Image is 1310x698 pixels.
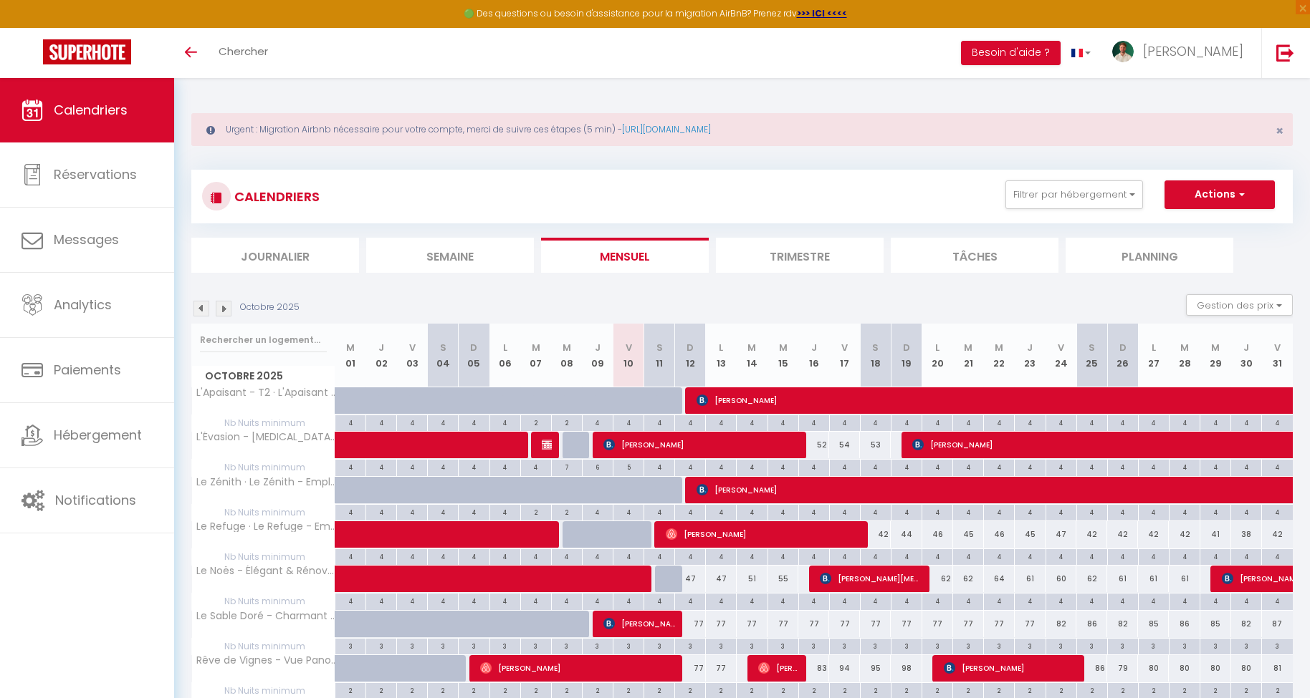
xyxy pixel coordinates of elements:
[953,549,983,563] div: 4
[1276,125,1283,137] button: Close
[984,566,1015,592] div: 64
[191,113,1293,146] div: Urgent : Migration Airbnb nécessaire pour votre compte, merci de suivre ces étapes (5 min) -
[1046,521,1076,548] div: 47
[675,593,705,607] div: 4
[521,415,551,429] div: 2
[1169,566,1200,592] div: 61
[829,432,860,458] div: 54
[613,505,644,518] div: 4
[768,505,798,518] div: 4
[706,566,737,592] div: 47
[409,341,416,354] abbr: V
[1139,593,1169,607] div: 4
[397,324,428,387] th: 03
[860,324,891,387] th: 18
[768,460,798,473] div: 4
[860,521,891,548] div: 42
[1231,521,1262,548] div: 38
[1077,415,1107,429] div: 4
[1107,566,1138,592] div: 61
[55,491,136,509] span: Notifications
[1169,521,1200,548] div: 42
[953,593,983,607] div: 4
[1077,549,1107,563] div: 4
[737,415,767,429] div: 4
[1276,44,1294,62] img: logout
[1108,460,1138,473] div: 4
[1200,505,1230,518] div: 4
[428,415,458,429] div: 4
[1015,549,1045,563] div: 4
[984,521,1015,548] div: 46
[1165,180,1275,209] button: Actions
[830,505,860,518] div: 4
[335,415,365,429] div: 4
[1108,505,1138,518] div: 4
[922,566,953,592] div: 62
[1170,460,1200,473] div: 4
[490,415,520,429] div: 4
[891,324,922,387] th: 19
[737,505,767,518] div: 4
[798,432,829,458] div: 52
[1143,42,1243,60] span: [PERSON_NAME]
[1276,122,1283,140] span: ×
[1046,505,1076,518] div: 4
[1231,505,1261,518] div: 4
[397,549,427,563] div: 4
[891,521,922,548] div: 44
[613,460,644,473] div: 5
[768,415,798,429] div: 4
[366,549,396,563] div: 4
[861,415,891,429] div: 4
[747,341,756,354] abbr: M
[1108,593,1138,607] div: 4
[552,593,582,607] div: 4
[603,610,675,637] span: [PERSON_NAME]
[861,505,891,518] div: 4
[1139,460,1169,473] div: 4
[922,521,953,548] div: 46
[1015,593,1045,607] div: 4
[54,426,142,444] span: Hébergement
[1139,549,1169,563] div: 4
[1138,566,1169,592] div: 61
[335,549,365,563] div: 4
[768,566,798,592] div: 55
[737,460,767,473] div: 4
[719,341,723,354] abbr: L
[830,593,860,607] div: 4
[1186,294,1293,316] button: Gestion des prix
[219,44,268,59] span: Chercher
[521,460,551,473] div: 4
[192,460,335,475] span: Nb Nuits minimum
[961,41,1061,65] button: Besoin d'aide ?
[552,549,582,563] div: 4
[490,460,520,473] div: 4
[799,460,829,473] div: 4
[397,593,427,607] div: 4
[43,39,131,64] img: Super Booking
[675,324,706,387] th: 12
[378,341,384,354] abbr: J
[470,341,477,354] abbr: D
[1046,460,1076,473] div: 4
[984,460,1014,473] div: 4
[583,460,613,473] div: 6
[335,460,365,473] div: 4
[54,361,121,379] span: Paiements
[1076,566,1107,592] div: 62
[459,460,489,473] div: 4
[521,593,551,607] div: 4
[1200,460,1230,473] div: 4
[1077,460,1107,473] div: 4
[675,549,705,563] div: 4
[935,341,940,354] abbr: L
[366,415,396,429] div: 4
[1152,341,1156,354] abbr: L
[428,593,458,607] div: 4
[1262,505,1293,518] div: 4
[799,415,829,429] div: 4
[860,432,891,458] div: 53
[797,7,847,19] strong: >>> ICI <<<<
